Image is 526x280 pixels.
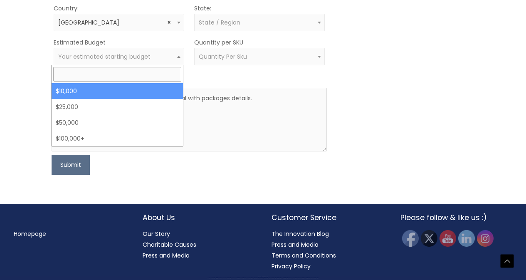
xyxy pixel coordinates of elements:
[143,240,196,249] a: Charitable Causes
[272,212,384,223] h2: Customer Service
[143,230,170,238] a: Our Story
[272,228,384,272] nav: Customer Service
[54,37,106,48] label: Estimated Budget
[58,52,151,61] span: Your estimated starting budget
[272,251,336,260] a: Terms and Conditions
[421,230,437,247] img: Twitter
[14,228,126,239] nav: Menu
[52,83,183,99] li: $10,000
[143,251,190,260] a: Press and Media
[199,18,240,27] span: State / Region
[199,52,247,61] span: Quantity Per Sku
[15,277,511,278] div: Copyright © 2025
[52,115,183,131] li: $50,000
[54,3,79,14] label: Country:
[194,37,243,48] label: Quantity per SKU
[194,3,211,14] label: State:
[272,230,329,238] a: The Innovation Blog
[400,212,513,223] h2: Please follow & like us :)
[263,277,268,277] span: Cosmetic Solutions
[54,14,184,31] span: India
[272,262,311,270] a: Privacy Policy
[167,19,171,27] span: Remove all items
[14,230,46,238] a: Homepage
[402,230,419,247] img: Facebook
[52,131,183,146] li: $100,000+
[58,19,179,27] span: India
[272,240,319,249] a: Press and Media
[52,99,183,115] li: $25,000
[143,228,255,261] nav: About Us
[52,155,90,175] button: Submit
[143,212,255,223] h2: About Us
